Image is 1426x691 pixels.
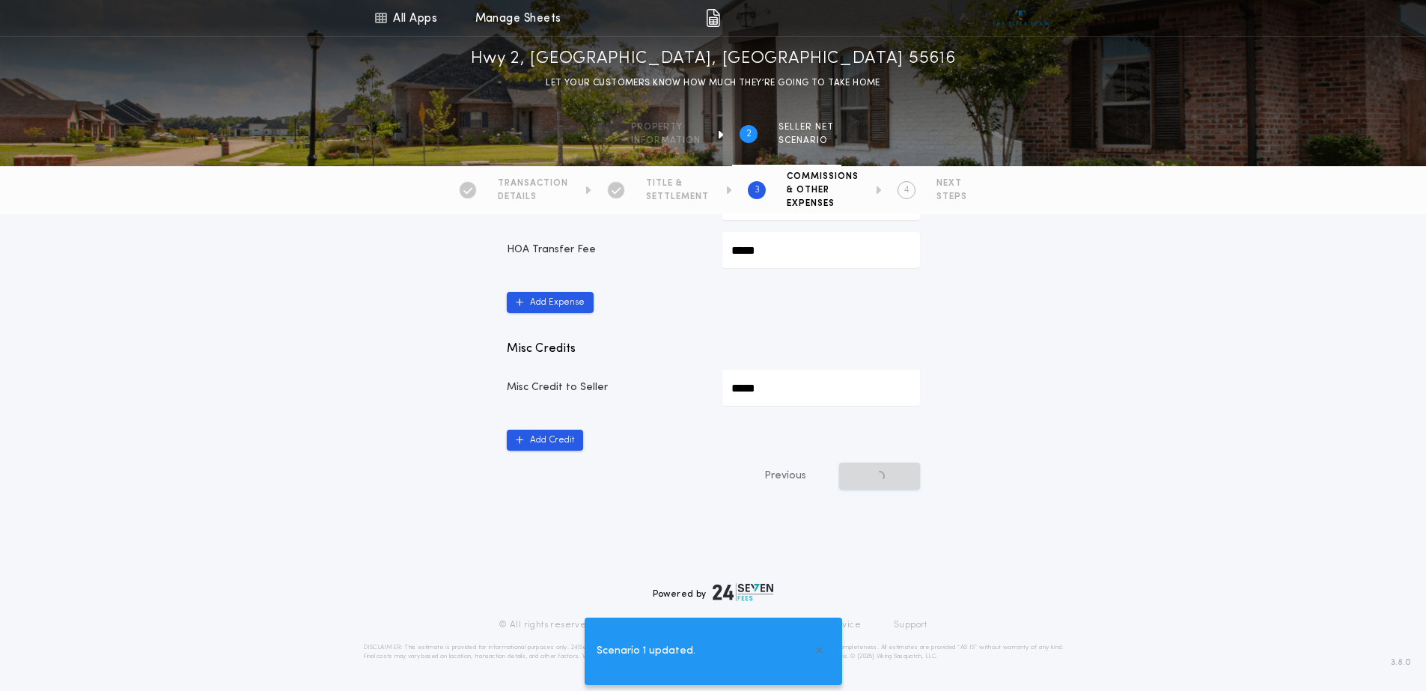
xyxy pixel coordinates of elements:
h1: Hwy 2, [GEOGRAPHIC_DATA], [GEOGRAPHIC_DATA] 55616 [471,47,956,71]
button: Previous [734,463,836,490]
span: DETAILS [498,191,568,203]
h2: 3 [755,184,760,196]
img: img [706,9,720,27]
p: Misc Credits [507,340,920,358]
p: LET YOUR CUSTOMERS KNOW HOW MUCH THEY’RE GOING TO TAKE HOME [546,76,880,91]
img: logo [713,583,774,601]
span: NEXT [936,177,967,189]
span: & OTHER [787,184,859,196]
span: STEPS [936,191,967,203]
p: HOA Transfer Fee [507,243,704,258]
span: COMMISSIONS [787,171,859,183]
span: SELLER NET [778,121,834,133]
button: Add Credit [507,430,583,451]
span: EXPENSES [787,198,859,210]
span: TRANSACTION [498,177,568,189]
span: information [631,135,701,147]
div: Powered by [653,583,774,601]
p: Misc Credit to Seller [507,380,704,395]
span: TITLE & [646,177,709,189]
img: vs-icon [993,10,1049,25]
span: SETTLEMENT [646,191,709,203]
span: Property [631,121,701,133]
span: SCENARIO [778,135,834,147]
span: Scenario 1 updated. [597,643,695,660]
h2: 4 [904,184,909,196]
h2: 2 [746,128,752,140]
button: Add Expense [507,292,594,313]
